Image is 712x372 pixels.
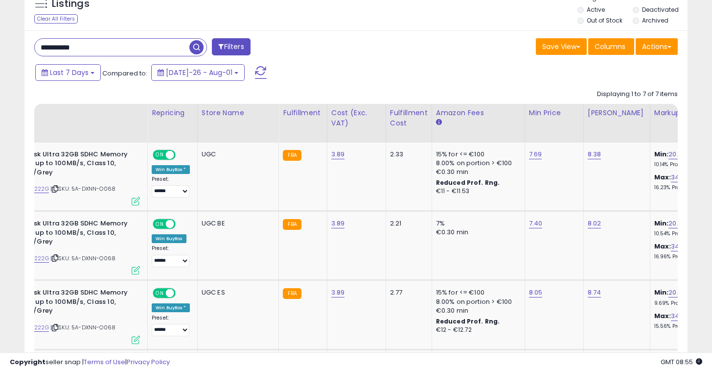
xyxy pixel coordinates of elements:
a: 20.05 [668,219,686,228]
span: OFF [174,289,190,298]
a: 8.74 [588,288,601,298]
span: Columns [595,42,625,51]
div: seller snap | | [10,358,170,367]
a: 20.05 [668,288,686,298]
b: Min: [654,219,669,228]
a: 3.89 [331,149,345,159]
label: Deactivated [642,5,679,14]
button: [DATE]-26 - Aug-01 [151,64,245,81]
a: 3.89 [331,219,345,228]
small: FBA [283,219,301,230]
a: 34.96 [671,311,689,321]
b: Reduced Prof. Rng. [436,178,500,187]
span: [DATE]-26 - Aug-01 [166,68,232,77]
div: €0.30 min [436,306,517,315]
div: 8.00% on portion > €100 [436,298,517,306]
b: SanDisk Ultra 32GB SDHC Memory Card, up to 100MB/s, Class 10, Black/Grey [15,219,134,249]
span: ON [154,150,166,159]
a: 8.38 [588,149,601,159]
div: UGC BE [202,219,272,228]
a: 3.89 [331,288,345,298]
button: Last 7 Days [35,64,101,81]
span: ON [154,289,166,298]
div: Cost (Exc. VAT) [331,108,382,128]
span: Last 7 Days [50,68,89,77]
a: 8.05 [529,288,543,298]
span: OFF [174,150,190,159]
small: FBA [283,150,301,161]
div: Displaying 1 to 7 of 7 items [597,90,678,99]
button: Filters [212,38,250,55]
div: 2.33 [390,150,424,159]
a: Terms of Use [84,357,125,367]
div: Preset: [152,245,190,267]
div: 2.21 [390,219,424,228]
div: €0.30 min [436,168,517,176]
a: 34.96 [671,173,689,182]
div: Win BuyBox [152,234,186,243]
div: Win BuyBox * [152,303,190,312]
span: 2025-08-13 08:55 GMT [661,357,702,367]
button: Columns [588,38,634,55]
a: Privacy Policy [127,357,170,367]
label: Out of Stock [587,16,622,25]
span: | SKU: 5A-DXNN-O068 [50,254,115,262]
span: ON [154,220,166,228]
a: 7.69 [529,149,542,159]
div: [PERSON_NAME] [588,108,646,118]
span: OFF [174,220,190,228]
label: Archived [642,16,668,25]
b: SanDisk Ultra 32GB SDHC Memory Card, up to 100MB/s, Class 10, Black/Grey [15,288,134,318]
b: Max: [654,242,671,251]
span: | SKU: 5A-DXNN-O068 [50,323,115,331]
div: Repricing [152,108,193,118]
div: €12 - €12.72 [436,326,517,334]
div: 8.00% on portion > €100 [436,159,517,168]
b: SanDisk Ultra 32GB SDHC Memory Card, up to 100MB/s, Class 10, Black/Grey [15,150,134,180]
div: Store Name [202,108,275,118]
a: 20.05 [668,149,686,159]
b: Max: [654,173,671,182]
div: Min Price [529,108,579,118]
label: Active [587,5,605,14]
button: Actions [636,38,678,55]
div: 2.77 [390,288,424,297]
div: Clear All Filters [34,14,78,24]
b: Max: [654,311,671,321]
div: €11 - €11.53 [436,187,517,196]
div: UGC ES [202,288,272,297]
span: | SKU: 5A-DXNN-O068 [50,185,115,193]
b: Min: [654,149,669,159]
strong: Copyright [10,357,46,367]
div: 7% [436,219,517,228]
small: Amazon Fees. [436,118,442,127]
b: Min: [654,288,669,297]
b: Reduced Prof. Rng. [436,317,500,325]
div: €0.30 min [436,228,517,237]
div: 15% for <= €100 [436,288,517,297]
span: Compared to: [102,69,147,78]
div: Amazon Fees [436,108,521,118]
small: FBA [283,288,301,299]
a: 8.02 [588,219,601,228]
a: 34.96 [671,242,689,251]
div: UGC [202,150,272,159]
a: 7.40 [529,219,543,228]
div: Preset: [152,176,190,198]
div: Win BuyBox * [152,165,190,174]
div: Preset: [152,315,190,337]
div: Fulfillment Cost [390,108,428,128]
div: Fulfillment [283,108,322,118]
div: 15% for <= €100 [436,150,517,159]
button: Save View [536,38,587,55]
